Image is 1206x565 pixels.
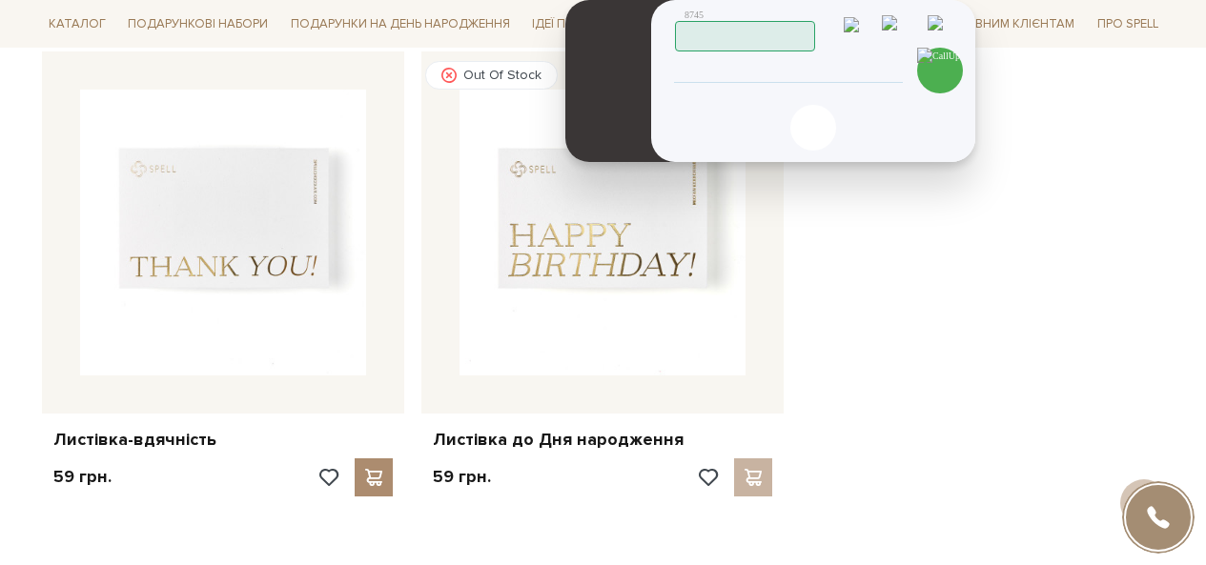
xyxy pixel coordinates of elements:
[41,10,113,39] span: Каталог
[283,10,518,39] span: Подарунки на День народження
[425,61,558,90] div: Out Of Stock
[524,10,643,39] span: Ідеї подарунків
[80,90,366,375] img: Листівка-вдячність
[433,429,772,451] a: Листівка до Дня народження
[1090,10,1166,39] span: Про Spell
[53,466,112,488] p: 59 грн.
[120,10,276,39] span: Подарункові набори
[53,429,393,451] a: Листівка-вдячність
[894,8,1082,40] a: Корпоративним клієнтам
[460,90,746,375] img: Листівка до Дня народження
[433,466,491,488] p: 59 грн.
